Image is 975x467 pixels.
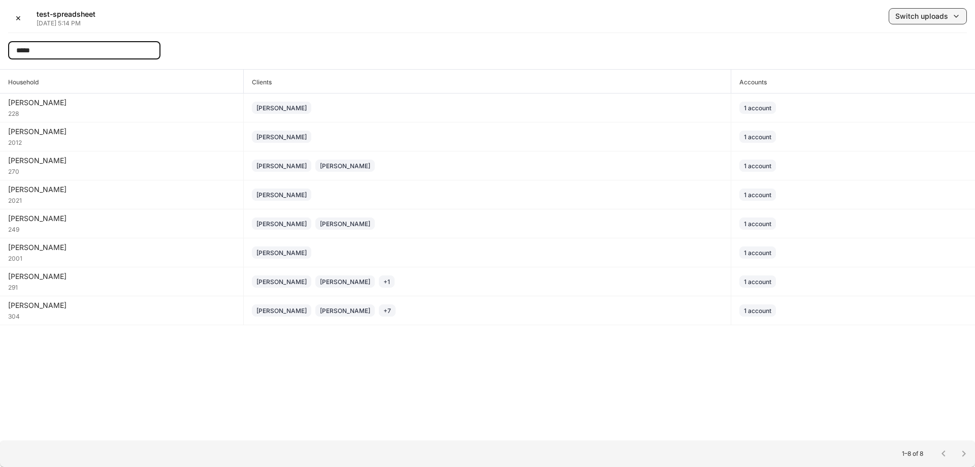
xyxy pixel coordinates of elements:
[744,248,771,258] div: 1 account
[8,242,235,253] div: [PERSON_NAME]
[244,77,272,87] h6: Clients
[8,8,28,28] button: ✕
[8,300,235,310] div: [PERSON_NAME]
[731,70,975,93] span: Accounts
[8,310,235,321] div: 304
[8,137,235,147] div: 2012
[256,219,307,229] div: [PERSON_NAME]
[383,306,391,316] div: + 7
[37,19,95,27] p: [DATE] 5:14 PM
[8,155,235,166] div: [PERSON_NAME]
[244,70,731,93] span: Clients
[256,161,307,171] div: [PERSON_NAME]
[8,98,235,108] div: [PERSON_NAME]
[744,190,771,200] div: 1 account
[256,277,307,287] div: [PERSON_NAME]
[8,253,235,263] div: 2001
[8,195,235,205] div: 2021
[744,277,771,287] div: 1 account
[8,166,235,176] div: 270
[320,161,370,171] div: [PERSON_NAME]
[37,9,95,19] h5: test-spreadsheet
[744,161,771,171] div: 1 account
[744,103,771,113] div: 1 account
[256,248,307,258] div: [PERSON_NAME]
[889,8,967,24] button: Switch uploads
[744,306,771,316] div: 1 account
[8,108,235,118] div: 228
[902,450,923,458] p: 1–8 of 8
[8,213,235,224] div: [PERSON_NAME]
[8,127,235,137] div: [PERSON_NAME]
[320,219,370,229] div: [PERSON_NAME]
[8,282,235,292] div: 291
[256,190,307,200] div: [PERSON_NAME]
[320,277,370,287] div: [PERSON_NAME]
[8,271,235,282] div: [PERSON_NAME]
[383,277,390,287] div: + 1
[256,132,307,142] div: [PERSON_NAME]
[8,184,235,195] div: [PERSON_NAME]
[744,219,771,229] div: 1 account
[256,103,307,113] div: [PERSON_NAME]
[15,13,21,23] div: ✕
[895,11,948,21] div: Switch uploads
[731,77,767,87] h6: Accounts
[8,224,235,234] div: 249
[744,132,771,142] div: 1 account
[256,306,307,316] div: [PERSON_NAME]
[320,306,370,316] div: [PERSON_NAME]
